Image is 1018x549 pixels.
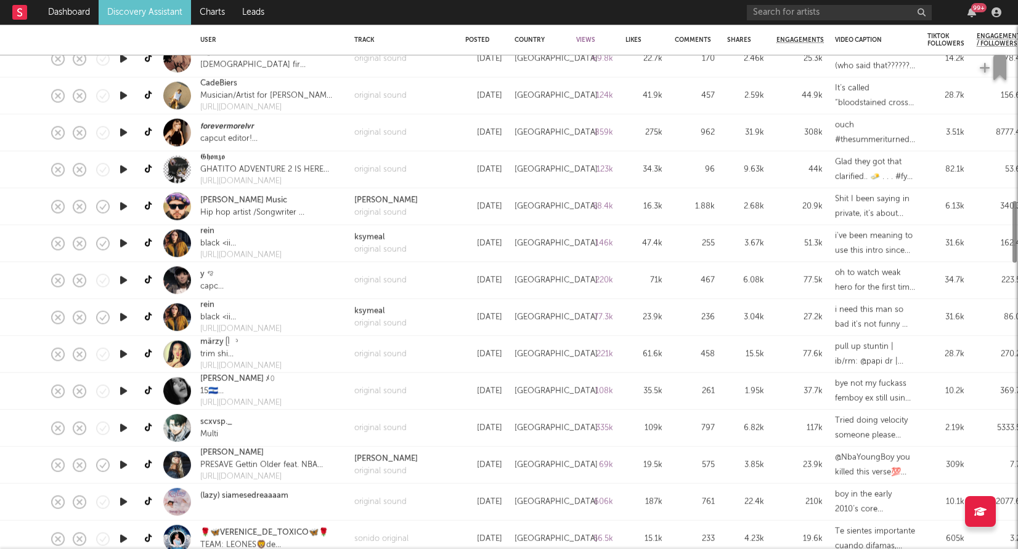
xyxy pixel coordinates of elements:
[354,206,418,218] div: original sound
[625,494,662,509] div: 187k
[675,494,715,509] div: 761
[354,127,407,139] a: original sound
[675,162,715,177] div: 96
[727,88,764,103] div: 2.59k
[675,310,715,324] div: 236
[576,494,613,509] div: 606k
[727,162,764,177] div: 9.63k
[576,236,613,250] div: 146k
[576,347,613,361] div: 221k
[200,78,237,90] a: CadeBiers
[625,273,662,287] div: 71k
[625,125,662,140] div: 275k
[515,531,598,546] div: [GEOGRAPHIC_DATA]
[927,383,964,398] div: 10.2k
[354,274,407,287] a: original sound
[200,348,310,361] div: trim shi dm for promo / commissions ↓ pack ↓
[515,383,598,398] div: [GEOGRAPHIC_DATA]
[576,531,613,546] div: 56.5k
[354,348,407,361] a: original sound
[515,162,598,177] div: [GEOGRAPHIC_DATA]
[200,151,225,164] a: 𝕲𝖍𝖔𝖓𝖟𝖔
[835,191,915,221] div: Shit I been saying in private, it’s about time I say it in public 💯 🇵🇷 #hiphop #rap #latino #pov ...
[200,36,336,44] div: User
[625,420,662,435] div: 109k
[354,453,418,465] a: [PERSON_NAME]
[465,199,502,214] div: [DATE]
[675,236,715,250] div: 255
[576,420,613,435] div: 335k
[354,243,407,255] a: original sound
[835,450,915,479] div: @NbaYoungBoy you killed this verse💯 presave link in bio💚 #rap #country #newmusic
[625,36,644,44] div: Likes
[776,347,823,361] div: 77.6k
[515,310,598,324] div: [GEOGRAPHIC_DATA]
[200,58,306,71] div: [DEMOGRAPHIC_DATA] first Addi=4lifer
[835,487,915,516] div: boy in the early 2010’s core #nostalgia #nostalgic #moodboard #genz #2010s
[835,44,915,73] div: MOUTH WIDE OPEN (who said that??????) ME!!! #hyunjingfliz #trafalgar #trafalgarwife #trafalgardwa...
[200,121,254,133] a: 𝙛𝙤𝙧𝙚𝙫𝙚𝙧𝙢𝙤𝙧𝙚𝙡𝙫𝙧
[354,305,407,318] div: ksymeal
[625,531,662,546] div: 15.1k
[625,347,662,361] div: 61.6k
[200,102,336,114] a: [URL][DOMAIN_NAME]
[776,383,823,398] div: 37.7k
[515,347,598,361] div: [GEOGRAPHIC_DATA]
[515,494,598,509] div: [GEOGRAPHIC_DATA]
[835,118,915,147] div: ouch #thesummeriturnedpretty #foryoupage #foryou #teamconrad #exiletaylorswift
[465,494,502,509] div: [DATE]
[727,51,764,66] div: 2.46k
[727,531,764,546] div: 4.23k
[727,199,764,214] div: 2.68k
[727,125,764,140] div: 31.9k
[200,175,331,188] a: [URL][DOMAIN_NAME]
[727,310,764,324] div: 3.04k
[675,383,715,398] div: 261
[625,236,662,250] div: 47.4k
[200,299,214,311] a: rein
[776,51,823,66] div: 25.3k
[576,199,613,214] div: 58.4k
[927,199,964,214] div: 6.13k
[200,447,264,459] a: [PERSON_NAME]
[927,273,964,287] div: 34.7k
[835,81,915,110] div: It’s called “bloodstained cross” and it comes out [DATE]!! #[DEMOGRAPHIC_DATA] #music #artist #fy...
[927,457,964,472] div: 309k
[200,471,342,483] div: [URL][DOMAIN_NAME]
[354,317,407,329] a: original sound
[200,428,232,440] div: Multi
[776,273,823,287] div: 77.5k
[727,36,751,44] div: Shares
[727,236,764,250] div: 3.67k
[354,385,407,398] a: original sound
[200,249,342,262] div: [URL][DOMAIN_NAME]
[354,422,407,435] a: original sound
[515,273,598,287] div: [GEOGRAPHIC_DATA]
[200,238,342,250] div: black <ii for [PERSON_NAME] i 🤍 [PERSON_NAME] & [PERSON_NAME] [PERSON_NAME] acc @[PERSON_NAME] pa...
[200,397,296,409] a: [URL][DOMAIN_NAME]
[675,88,715,103] div: 457
[354,496,407,508] a: original sound
[576,457,613,472] div: 69k
[465,383,502,398] div: [DATE]
[927,347,964,361] div: 28.7k
[354,164,407,176] a: original sound
[465,162,502,177] div: [DATE]
[927,310,964,324] div: 31.6k
[576,125,613,140] div: 859k
[625,162,662,177] div: 34.3k
[927,51,964,66] div: 14.2k
[200,360,310,372] div: [URL][DOMAIN_NAME]
[576,273,613,287] div: 220k
[727,457,764,472] div: 3.85k
[354,533,409,545] a: sonido original
[515,88,598,103] div: [GEOGRAPHIC_DATA]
